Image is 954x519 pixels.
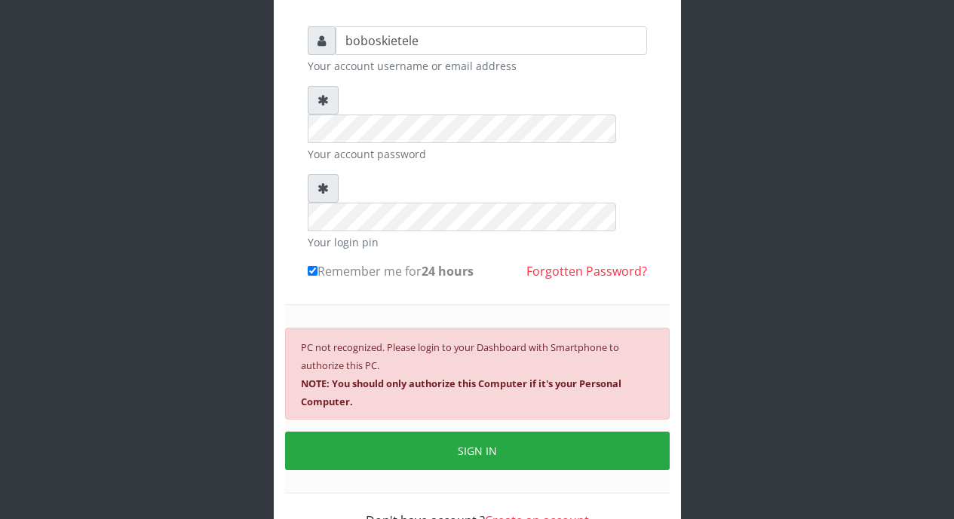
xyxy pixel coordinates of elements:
[301,377,621,408] b: NOTE: You should only authorize this Computer if it's your Personal Computer.
[308,262,474,280] label: Remember me for
[308,266,317,276] input: Remember me for24 hours
[308,146,647,162] small: Your account password
[285,432,670,470] button: SIGN IN
[336,26,647,55] input: Username or email address
[308,58,647,74] small: Your account username or email address
[301,340,621,408] small: PC not recognized. Please login to your Dashboard with Smartphone to authorize this PC.
[308,234,647,250] small: Your login pin
[422,263,474,279] b: 24 hours
[526,263,647,279] a: Forgotten Password?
